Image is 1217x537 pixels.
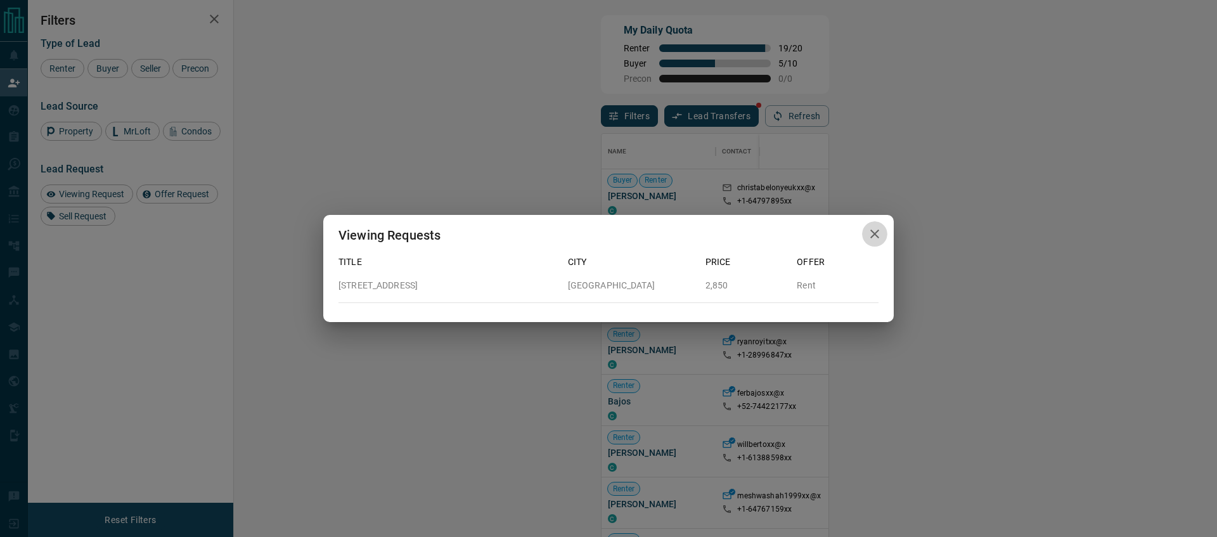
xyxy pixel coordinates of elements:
p: Rent [797,279,879,292]
p: [STREET_ADDRESS] [338,279,558,292]
p: 2,850 [705,279,787,292]
p: City [568,256,695,269]
p: [GEOGRAPHIC_DATA] [568,279,695,292]
p: Offer [797,256,879,269]
p: Title [338,256,558,269]
h2: Viewing Requests [323,215,456,256]
p: Price [705,256,787,269]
